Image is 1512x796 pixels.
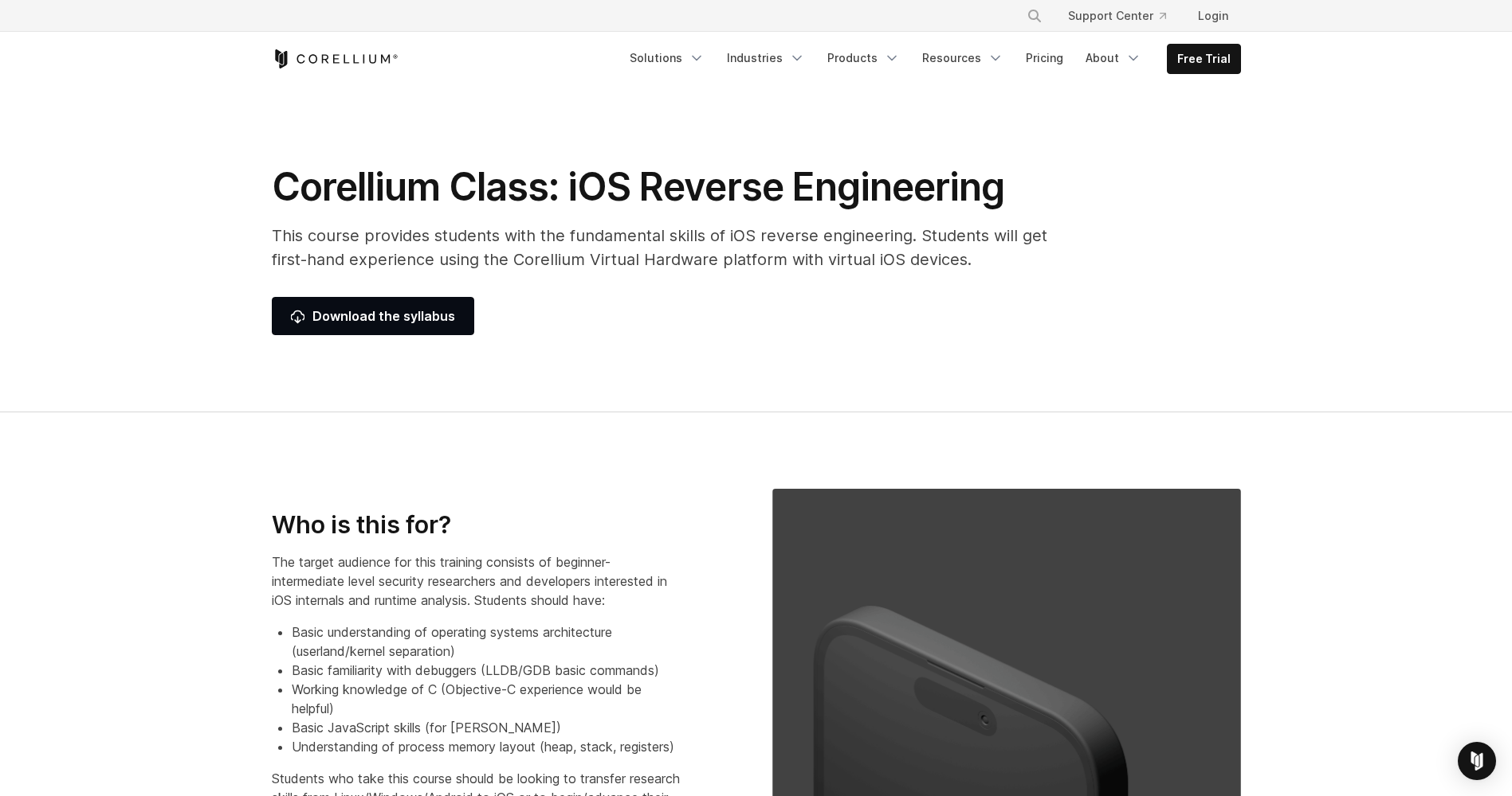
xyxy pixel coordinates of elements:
a: Free Trial [1168,45,1240,73]
li: Understanding of process memory layout (heap, stack, registers) [292,737,680,756]
li: Basic JavaScript skills (for [PERSON_NAME]) [292,718,680,737]
div: Open Intercom Messenger [1458,742,1496,780]
li: Basic familiarity with debuggers (LLDB/GDB basic commands) [292,661,680,680]
p: The target audience for this training consists of beginner-intermediate level security researcher... [272,552,680,610]
h1: Corellium Class: iOS Reverse Engineering [272,163,1069,211]
div: Navigation Menu [1007,2,1241,30]
div: Navigation Menu [620,44,1241,74]
a: Support Center [1055,2,1179,30]
a: Products [818,44,909,72]
a: Corellium Home [272,49,399,68]
button: Search [1020,2,1049,30]
a: Download the syllabus [272,297,474,335]
a: Resources [913,44,1013,72]
li: Working knowledge of C (Objective-C experience would be helpful) [292,680,680,718]
a: Industries [717,44,815,72]
li: Basic understanding of operating systems architecture (userland/kernel separation) [292,622,680,661]
a: Solutions [620,44,714,72]
p: This course provides students with the fundamental skills of iOS reverse engineering. Students wi... [272,224,1069,271]
span: Download the syllabus [291,306,455,326]
h3: Who is this for? [272,510,680,540]
a: About [1076,44,1151,72]
a: Pricing [1016,44,1073,72]
a: Login [1185,2,1241,30]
